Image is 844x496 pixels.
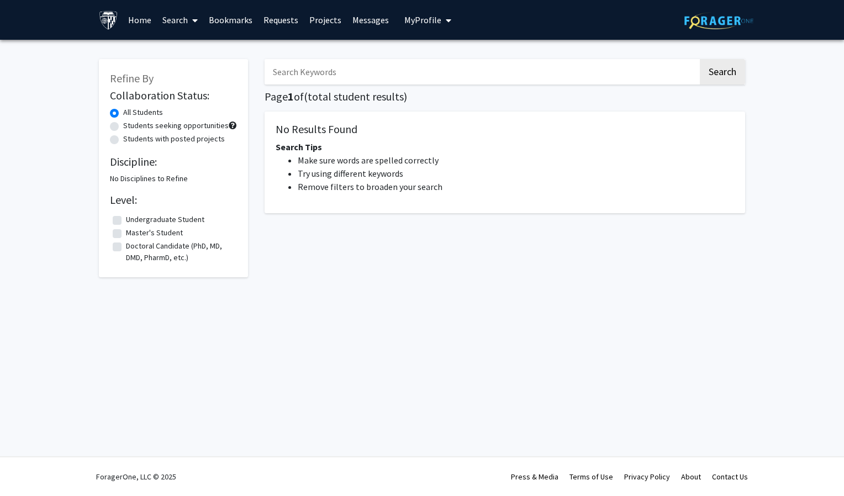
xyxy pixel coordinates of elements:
a: Projects [304,1,347,39]
iframe: Chat [8,446,47,488]
li: Try using different keywords [298,167,734,180]
label: Undergraduate Student [126,214,204,225]
li: Remove filters to broaden your search [298,180,734,193]
h2: Collaboration Status: [110,89,237,102]
a: Home [123,1,157,39]
h2: Level: [110,193,237,207]
li: Make sure words are spelled correctly [298,154,734,167]
span: 1 [288,89,294,103]
label: Master's Student [126,227,183,239]
a: Bookmarks [203,1,258,39]
a: Search [157,1,203,39]
a: Messages [347,1,394,39]
label: Students seeking opportunities [123,120,229,131]
label: All Students [123,107,163,118]
span: Search Tips [276,141,322,152]
a: Terms of Use [569,472,613,482]
label: Students with posted projects [123,133,225,145]
img: ForagerOne Logo [684,12,753,29]
a: Press & Media [511,472,558,482]
a: About [681,472,701,482]
nav: Page navigation [265,224,745,250]
a: Privacy Policy [624,472,670,482]
input: Search Keywords [265,59,698,85]
h5: No Results Found [276,123,734,136]
label: Doctoral Candidate (PhD, MD, DMD, PharmD, etc.) [126,240,234,263]
h1: Page of ( total student results) [265,90,745,103]
button: Search [700,59,745,85]
h2: Discipline: [110,155,237,168]
a: Contact Us [712,472,748,482]
div: No Disciplines to Refine [110,173,237,184]
img: Johns Hopkins University Logo [99,10,118,30]
span: My Profile [404,14,441,25]
span: Refine By [110,71,154,85]
div: ForagerOne, LLC © 2025 [96,457,176,496]
a: Requests [258,1,304,39]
